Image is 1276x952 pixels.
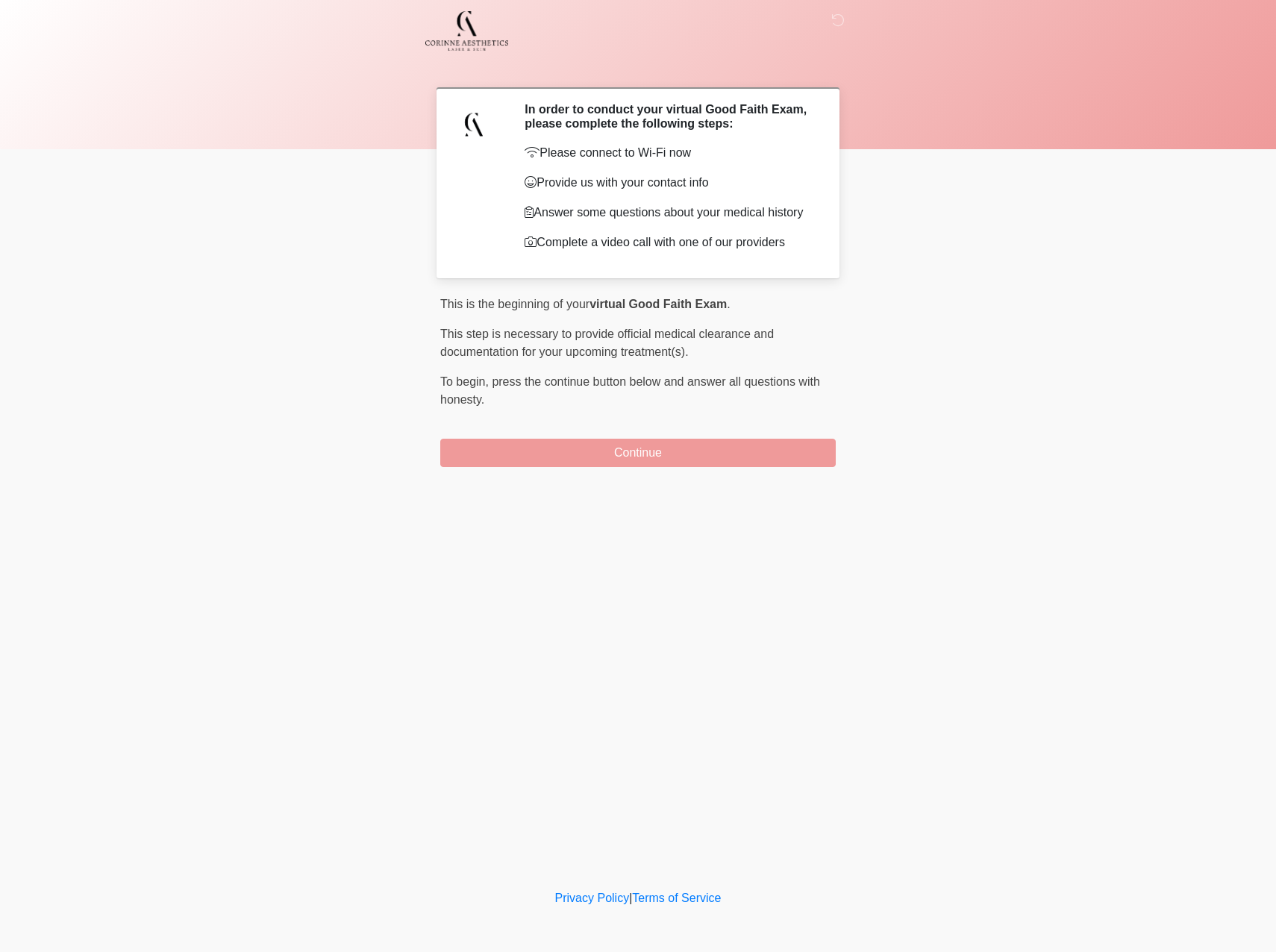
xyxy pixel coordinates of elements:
[589,298,727,310] strong: virtual Good Faith Exam
[632,892,721,904] a: Terms of Service
[525,234,813,251] p: Complete a video call with one of our providers
[440,375,820,406] span: press the continue button below and answer all questions with honesty.
[525,204,813,222] p: Answer some questions about your medical history
[555,892,630,904] a: Privacy Policy
[525,174,813,192] p: Provide us with your contact info
[727,298,730,310] span: .
[429,54,847,81] h1: ‎ ‎ ‎
[629,892,632,904] a: |
[525,144,813,162] p: Please connect to Wi-Fi now
[425,11,508,51] img: Corinne Aesthetics Med Spa Logo
[440,298,589,310] span: This is the beginning of your
[440,328,774,358] span: This step is necessary to provide official medical clearance and documentation for your upcoming ...
[440,439,836,467] button: Continue
[451,102,496,147] img: Agent Avatar
[525,102,813,131] h2: In order to conduct your virtual Good Faith Exam, please complete the following steps:
[440,375,492,388] span: To begin,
